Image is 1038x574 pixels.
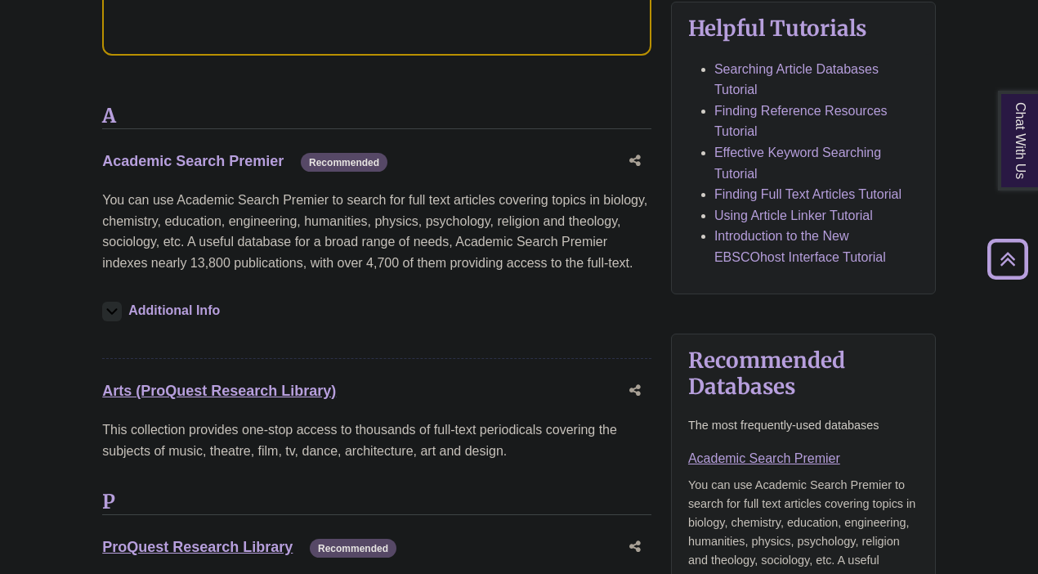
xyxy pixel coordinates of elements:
a: Using Article Linker Tutorial [714,209,873,222]
a: Introduction to the New EBSCOhost Interface Tutorial [714,229,886,264]
a: Back to Top [982,248,1034,270]
span: Recommended [301,153,387,172]
p: You can use Academic Search Premier to search for full text articles covering topics in biology, ... [102,190,651,273]
button: Additional Info [102,299,225,322]
a: ProQuest Research Library [102,539,293,555]
a: Arts (ProQuest Research Library) [102,383,336,399]
a: Effective Keyword Searching Tutorial [714,146,881,181]
button: Share this database [619,375,651,406]
button: Share this database [619,531,651,563]
button: Share this database [619,146,651,177]
a: Finding Reference Resources Tutorial [714,104,888,139]
button: Helpful Tutorials [672,2,935,54]
a: Academic Search Premier [102,153,284,169]
a: Academic Search Premier [688,451,840,465]
p: The most frequently-used databases [688,416,919,435]
a: Searching Article Databases Tutorial [714,62,879,97]
p: This collection provides one-stop access to thousands of full-text periodicals covering the subje... [102,419,651,461]
h3: A [102,105,651,129]
h3: P [102,491,651,515]
button: Recommended Databases [672,334,935,411]
span: Recommended [310,539,396,558]
a: Finding Full Text Articles Tutorial [714,187,902,201]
